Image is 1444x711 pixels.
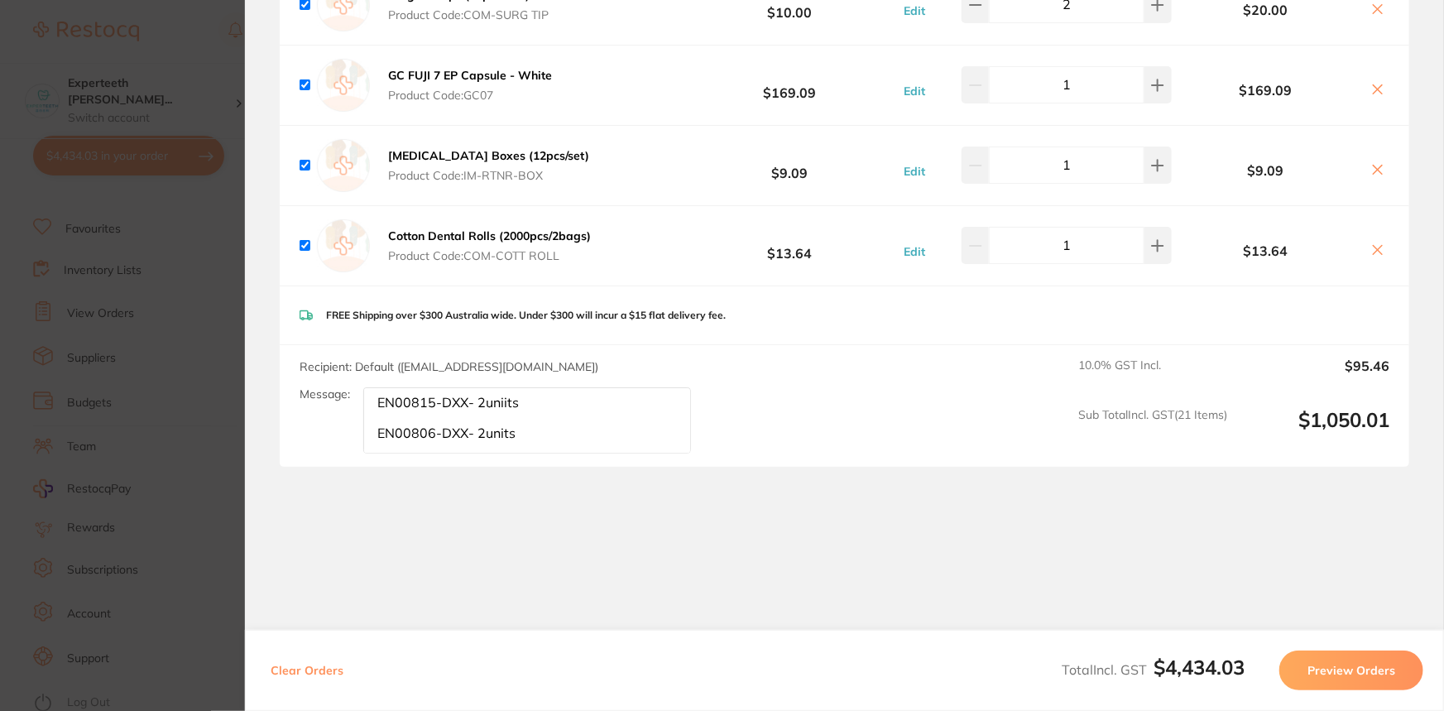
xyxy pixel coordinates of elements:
[899,3,930,18] button: Edit
[383,148,594,183] button: [MEDICAL_DATA] Boxes (12pcs/set) Product Code:IM-RTNR-BOX
[681,150,899,180] b: $9.09
[317,59,370,112] img: empty.jpg
[1078,358,1227,395] span: 10.0 % GST Incl.
[266,651,348,690] button: Clear Orders
[383,228,596,263] button: Cotton Dental Rolls (2000pcs/2bags) Product Code:COM-COTT ROLL
[1062,661,1245,678] span: Total Incl. GST
[681,70,899,100] b: $169.09
[326,310,726,321] p: FREE Shipping over $300 Australia wide. Under $300 will incur a $15 flat delivery fee.
[899,244,930,259] button: Edit
[300,359,598,374] span: Recipient: Default ( [EMAIL_ADDRESS][DOMAIN_NAME] )
[300,387,350,401] label: Message:
[1078,408,1227,454] span: Sub Total Incl. GST ( 21 Items)
[317,139,370,192] img: empty.jpg
[1240,408,1389,454] output: $1,050.01
[388,228,591,243] b: Cotton Dental Rolls (2000pcs/2bags)
[1172,2,1360,17] b: $20.00
[388,148,589,163] b: [MEDICAL_DATA] Boxes (12pcs/set)
[899,84,930,98] button: Edit
[388,89,552,102] span: Product Code: GC07
[388,169,589,182] span: Product Code: IM-RTNR-BOX
[1154,655,1245,680] b: $4,434.03
[899,164,930,179] button: Edit
[1172,243,1360,258] b: $13.64
[1279,651,1423,690] button: Preview Orders
[363,387,691,454] textarea: EN00815-DXX- 2uniits EN00806-DXX- 2units EN00810-DXX -2 units
[1172,163,1360,178] b: $9.09
[388,68,552,83] b: GC FUJI 7 EP Capsule - White
[1240,358,1389,395] output: $95.46
[388,249,591,262] span: Product Code: COM-COTT ROLL
[1172,83,1360,98] b: $169.09
[317,219,370,272] img: empty.jpg
[383,68,557,103] button: GC FUJI 7 EP Capsule - White Product Code:GC07
[388,8,549,22] span: Product Code: COM-SURG TIP
[681,230,899,261] b: $13.64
